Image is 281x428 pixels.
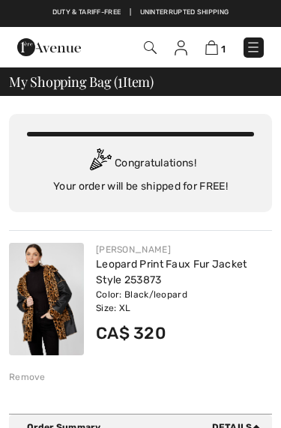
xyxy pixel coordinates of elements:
[246,40,261,55] img: Menu
[9,75,154,88] span: My Shopping Bag ( Item)
[96,258,247,286] a: Leopard Print Faux Fur Jacket Style 253873
[96,288,272,315] div: Color: Black/leopard Size: XL
[175,40,187,55] img: My Info
[205,40,226,55] a: 1
[205,40,218,55] img: Shopping Bag
[9,370,46,384] div: Remove
[17,38,81,56] img: 1ère Avenue
[96,323,166,343] span: CA$ 320
[144,41,157,54] img: Search
[85,148,115,178] img: Congratulation2.svg
[27,148,254,194] div: Congratulations! Your order will be shipped for FREE!
[221,43,226,55] span: 1
[17,40,81,53] a: 1ère Avenue
[96,243,272,256] div: [PERSON_NAME]
[9,243,84,355] img: Leopard Print Faux Fur Jacket Style 253873
[118,72,123,89] span: 1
